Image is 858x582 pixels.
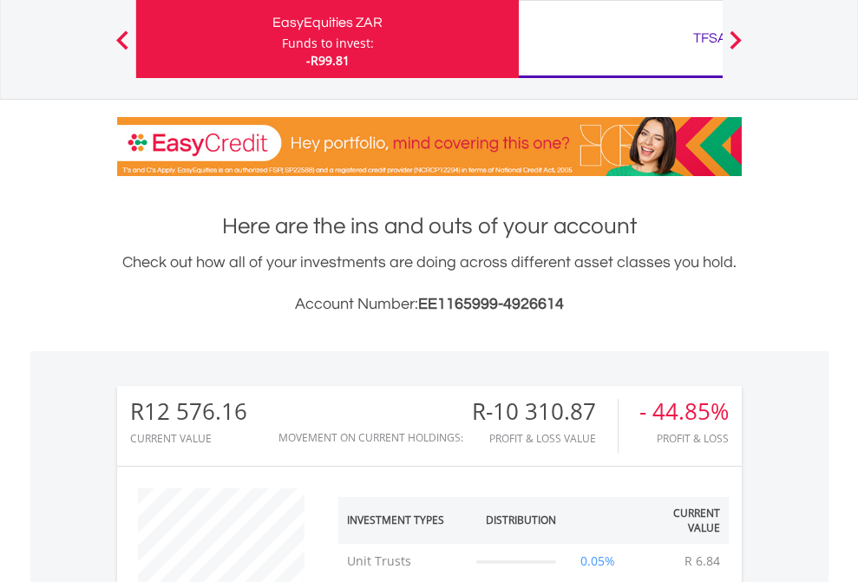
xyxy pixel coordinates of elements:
div: Check out how all of your investments are doing across different asset classes you hold. [117,251,742,317]
th: Investment Types [338,497,468,544]
img: EasyCredit Promotion Banner [117,117,742,176]
button: Next [718,39,753,56]
h1: Here are the ins and outs of your account [117,211,742,242]
div: Funds to invest: [282,35,374,52]
div: R12 576.16 [130,399,247,424]
div: Movement on Current Holdings: [278,432,463,443]
th: Current Value [631,497,728,544]
td: 0.05% [565,544,631,579]
div: - 44.85% [639,399,729,424]
h3: Account Number: [117,292,742,317]
span: -R99.81 [306,52,350,69]
div: EasyEquities ZAR [147,10,508,35]
div: Profit & Loss [639,433,729,444]
td: Unit Trusts [338,544,468,579]
td: R 6.84 [676,544,729,579]
button: Previous [105,39,140,56]
span: EE1165999-4926614 [418,296,564,312]
div: CURRENT VALUE [130,433,247,444]
div: R-10 310.87 [472,399,618,424]
div: Distribution [486,513,556,527]
div: Profit & Loss Value [472,433,618,444]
